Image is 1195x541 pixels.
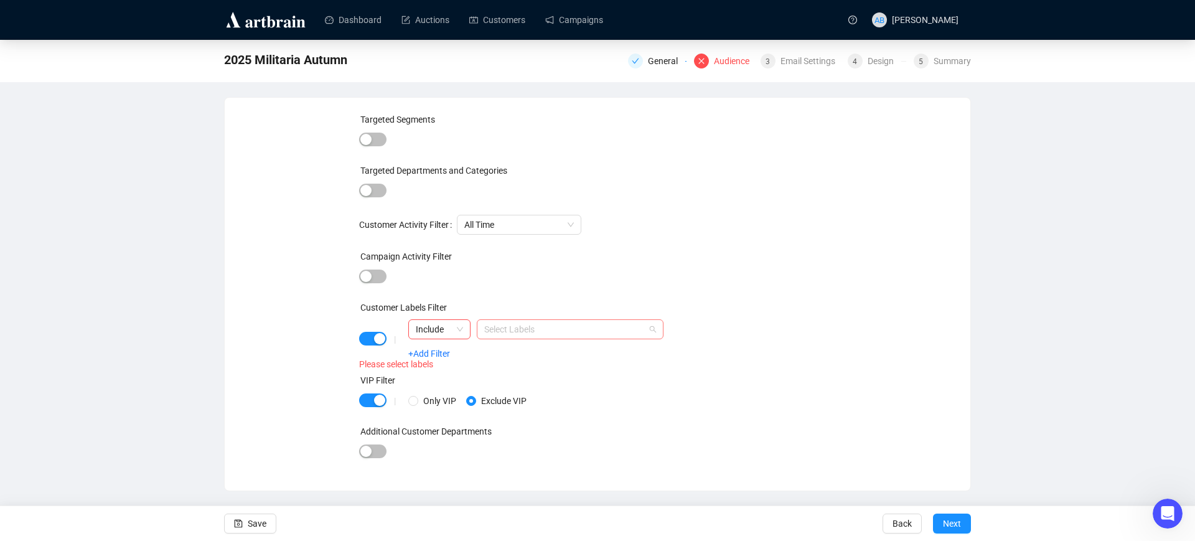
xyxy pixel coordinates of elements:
[224,514,276,534] button: Save
[359,215,457,235] label: Customer Activity Filter
[698,57,705,65] span: close
[780,54,843,68] div: Email Settings
[766,57,770,66] span: 3
[848,16,857,24] span: question-circle
[648,54,685,68] div: General
[1153,499,1183,529] iframe: Intercom live chat
[874,13,885,26] span: AB
[360,166,507,176] label: Targeted Departments and Categories
[360,426,492,436] label: Additional Customer Departments
[11,415,21,427] span: 😐
[224,10,307,30] img: logo
[21,415,31,427] span: 😃
[848,54,906,68] div: 4Design
[914,54,971,68] div: 5Summary
[360,115,435,125] label: Targeted Segments
[360,303,447,313] label: Customer Labels Filter
[195,5,218,29] button: Expand window
[892,15,958,25] span: [PERSON_NAME]
[325,4,382,36] a: Dashboard
[545,4,603,36] a: Campaigns
[416,320,463,339] span: Include
[394,334,396,344] div: |
[883,514,922,534] button: Back
[464,215,574,234] span: All Time
[234,519,243,528] span: save
[8,5,32,29] button: go back
[360,375,395,385] label: VIP Filter
[933,514,971,534] button: Next
[408,349,450,359] a: +Add Filter
[418,394,461,408] span: Only VIP
[401,4,449,36] a: Auctions
[943,506,961,541] span: Next
[224,50,347,70] span: 2025 Militaria Autumn
[394,396,396,406] div: |
[632,57,639,65] span: check
[853,57,857,66] span: 4
[714,54,757,68] div: Audience
[893,506,912,541] span: Back
[11,415,21,427] span: neutral face reaction
[934,54,971,68] div: Summary
[919,57,923,66] span: 5
[359,357,836,372] div: Please select labels
[21,415,31,427] span: smiley reaction
[628,54,687,68] div: General
[360,252,452,261] label: Campaign Activity Filter
[761,54,840,68] div: 3Email Settings
[218,5,241,27] div: Close
[248,506,266,541] span: Save
[469,4,525,36] a: Customers
[694,54,752,68] div: Audience
[868,54,901,68] div: Design
[476,394,532,408] span: Exclude VIP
